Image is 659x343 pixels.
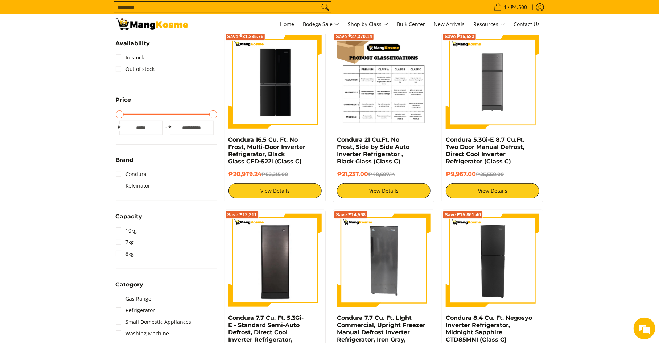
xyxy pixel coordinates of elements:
a: Bulk Center [394,14,429,34]
span: Resources [474,20,505,29]
a: View Details [337,183,431,198]
h6: ₱9,967.00 [446,171,539,178]
span: ₱ [166,124,174,131]
summary: Open [116,282,144,293]
summary: Open [116,97,131,108]
a: Shop by Class [345,14,392,34]
a: Home [277,14,298,34]
del: ₱48,607.14 [368,171,395,177]
textarea: Type your message and hit 'Enter' [4,198,138,223]
span: Category [116,282,144,288]
img: Condura 5.3Gi-E 8.7 Cu.Ft. Two Door Manual Defrost, Direct Cool Inverter Refrigerator (Class C) [446,36,539,129]
a: New Arrivals [431,14,469,34]
div: Minimize live chat window [119,4,136,21]
a: Out of stock [116,63,155,75]
a: Contact Us [510,14,544,34]
span: Home [280,21,295,28]
span: Availability [116,41,150,46]
img: Condura 16.5 Cu. Ft. No Frost, Multi-Door Inverter Refrigerator, Black Glass CFD-522i (Class C) [228,37,322,128]
span: We're online! [42,91,100,164]
span: Capacity [116,214,143,219]
span: Price [116,97,131,103]
h6: ₱21,237.00 [337,171,431,178]
a: Condura [116,168,147,180]
a: Condura 5.3Gi-E 8.7 Cu.Ft. Two Door Manual Defrost, Direct Cool Inverter Refrigerator (Class C) [446,136,524,165]
a: Small Domestic Appliances [116,316,191,328]
h6: ₱20,979.24 [228,171,322,178]
del: ₱25,550.00 [476,171,504,177]
span: 1 [503,5,508,10]
span: Save ₱15,861.40 [445,213,481,217]
span: New Arrivals [434,21,465,28]
a: Bodega Sale [300,14,343,34]
span: Shop by Class [348,20,388,29]
a: Resources [470,14,509,34]
a: In stock [116,52,144,63]
span: Save ₱12,311 [227,213,257,217]
a: View Details [446,183,539,198]
span: • [492,3,530,11]
span: Bulk Center [397,21,425,28]
a: Washing Machine [116,328,169,339]
a: View Details [228,183,322,198]
a: Gas Range [116,293,152,305]
a: Refrigerator [116,305,155,316]
span: Contact Us [514,21,540,28]
a: Kelvinator [116,180,151,192]
a: Condura 21 Cu.Ft. No Frost, Side by Side Auto Inverter Refrigerator , Black Glass (Class C) [337,136,409,165]
a: 10kg [116,225,137,237]
a: Condura 8.4 Cu. Ft. Negosyo Inverter Refrigerator, Midnight Sapphire CTD85MNI (Class C) [446,314,532,343]
span: Brand [116,157,134,163]
nav: Main Menu [195,14,544,34]
a: Condura 16.5 Cu. Ft. No Frost, Multi-Door Inverter Refrigerator, Black Glass CFD-522i (Class C) [228,136,306,165]
span: Save ₱14,568 [336,213,366,217]
a: 8kg [116,248,134,260]
del: ₱52,215.00 [262,171,288,177]
img: Condura 21 Cu.Ft. No Frost, Side by Side Auto Inverter Refrigerator , Black Glass (Class C) - 0 [337,35,431,129]
img: Condura 7.7 Cu. Ft. LIght Commercial, Upright Freezer Manual Defrost Inverter Refrigerator, Iron ... [337,214,431,307]
img: Condura 8.4 Cu. Ft. Negosyo Inverter Refrigerator, Midnight Sapphire CTD85MNI (Class C) [446,214,539,307]
summary: Open [116,41,150,52]
img: condura-csd-231SA5.3Ge- 7.7 cubic-feet-semi-auto-defrost-direct-cool-inverter-refrigerator-full-v... [228,215,322,306]
span: ₱ [116,124,123,131]
span: ₱4,500 [510,5,528,10]
summary: Open [116,157,134,168]
button: Search [320,2,331,13]
img: Class C Home &amp; Business Appliances: Up to 70% Off l Mang Kosme [116,18,188,30]
span: Save ₱15,583 [445,34,474,39]
span: Bodega Sale [303,20,339,29]
summary: Open [116,214,143,225]
span: Save ₱31,235.76 [227,34,264,39]
div: Chat with us now [38,41,122,50]
span: Save ₱27,370.14 [336,34,372,39]
a: 7kg [116,237,134,248]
